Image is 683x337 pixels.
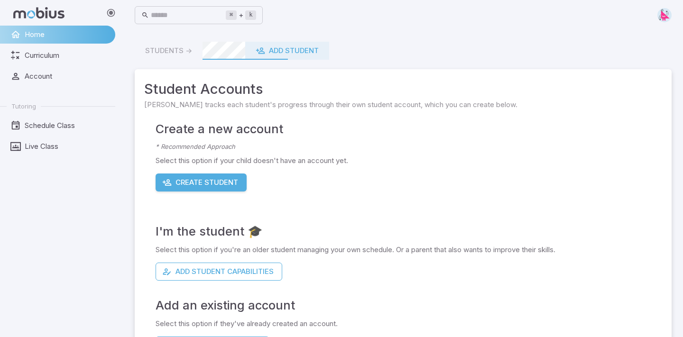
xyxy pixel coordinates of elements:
[144,79,662,100] span: Student Accounts
[25,29,109,40] span: Home
[657,8,672,22] img: right-triangle.svg
[156,245,662,255] p: Select this option if you're an older student managing your own schedule. Or a parent that also w...
[156,119,662,138] h4: Create a new account
[156,263,282,281] button: Add Student Capabilities
[11,102,36,110] span: Tutoring
[156,296,662,315] h4: Add an existing account
[156,222,662,241] h4: I'm the student 🎓
[156,142,662,152] p: * Recommended Approach
[144,100,662,110] span: [PERSON_NAME] tracks each student's progress through their own student account, which you can cre...
[25,120,109,131] span: Schedule Class
[156,319,662,329] p: Select this option if they've already created an account.
[245,10,256,20] kbd: k
[226,9,256,21] div: +
[156,155,662,166] p: Select this option if your child doesn't have an account yet.
[25,50,109,61] span: Curriculum
[25,141,109,152] span: Live Class
[25,71,109,82] span: Account
[226,10,237,20] kbd: ⌘
[156,173,247,191] button: Create Student
[256,46,319,56] div: Add Student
